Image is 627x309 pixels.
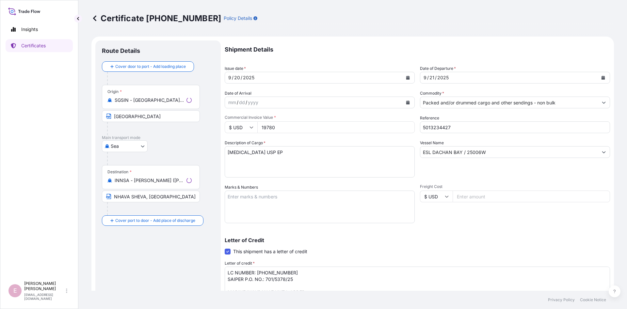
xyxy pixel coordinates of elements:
[107,89,122,94] div: Origin
[257,121,415,133] input: Enter amount
[420,65,456,72] span: Date of Departure
[423,74,427,82] div: month,
[225,40,610,59] p: Shipment Details
[225,65,246,72] span: Issue date
[115,97,184,103] input: Origin
[102,191,200,202] input: Text to appear on certificate
[420,90,444,97] label: Commodity
[225,184,258,191] label: Marks & Numbers
[24,293,65,301] p: [EMAIL_ADDRESS][DOMAIN_NAME]
[420,140,444,146] label: Vessel Name
[241,74,242,82] div: /
[238,99,246,106] div: day,
[435,74,437,82] div: /
[21,42,46,49] p: Certificates
[102,47,140,55] p: Route Details
[427,74,429,82] div: /
[115,217,195,224] span: Cover port to door - Add place of discharge
[186,98,192,103] div: Loading
[111,143,119,149] span: Sea
[403,97,413,108] button: Calendar
[420,121,610,133] input: Enter booking reference
[548,297,575,302] a: Privacy Policy
[225,238,610,243] p: Letter of Credit
[232,74,233,82] div: /
[420,97,598,108] input: Type to search commodity
[403,72,413,83] button: Calendar
[24,281,65,291] p: [PERSON_NAME] [PERSON_NAME]
[420,146,598,158] input: Type to search vessel name or IMO
[598,146,610,158] button: Show suggestions
[598,72,608,83] button: Calendar
[102,110,200,122] input: Text to appear on certificate
[228,74,232,82] div: month,
[247,99,259,106] div: year,
[107,169,132,175] div: Destination
[420,184,610,189] span: Freight Cost
[242,74,255,82] div: year,
[225,90,251,97] span: Date of Arrival
[186,178,192,183] div: Loading
[225,115,415,120] span: Commercial Invoice Value
[233,74,241,82] div: day,
[453,191,610,202] input: Enter amount
[102,61,194,72] button: Cover door to port - Add loading place
[6,39,73,52] a: Certificates
[13,287,17,294] span: E
[102,135,214,140] p: Main transport mode
[6,23,73,36] a: Insights
[429,74,435,82] div: day,
[115,63,186,70] span: Cover door to port - Add loading place
[598,97,610,108] button: Show suggestions
[91,13,221,23] p: Certificate [PHONE_NUMBER]
[237,99,238,106] div: /
[437,74,449,82] div: year,
[21,26,38,33] p: Insights
[115,177,184,184] input: Destination
[580,297,606,302] a: Cookie Notice
[224,15,252,22] p: Policy Details
[225,146,415,178] textarea: [MEDICAL_DATA] USP EP
[228,99,237,106] div: month,
[225,140,265,146] label: Description of Cargo
[225,267,610,298] textarea: LC NUMBER: [PHONE_NUMBER] SAIPER P.O. NO.: 701/5378/25 MARINE INSURANCE,UNTO ORDER, COVERING INST...
[233,248,307,255] span: This shipment has a letter of credit
[102,140,148,152] button: Select transport
[246,99,247,106] div: /
[420,115,439,121] label: Reference
[225,260,255,267] label: Letter of credit
[102,215,203,226] button: Cover port to door - Add place of discharge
